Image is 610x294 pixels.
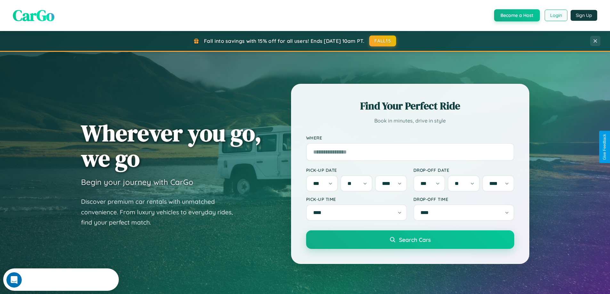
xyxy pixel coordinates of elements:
h3: Begin your journey with CarGo [81,177,193,187]
label: Pick-up Time [306,196,407,202]
label: Drop-off Date [413,167,514,173]
button: Become a Host [494,9,540,21]
iframe: Intercom live chat discovery launcher [3,268,119,291]
iframe: Intercom live chat [6,272,22,288]
h1: Wherever you go, we go [81,120,262,171]
label: Drop-off Time [413,196,514,202]
label: Pick-up Date [306,167,407,173]
div: Give Feedback [602,134,607,160]
span: CarGo [13,5,54,26]
button: Login [545,10,567,21]
p: Discover premium car rentals with unmatched convenience. From luxury vehicles to everyday rides, ... [81,196,241,228]
span: Search Cars [399,236,431,243]
p: Book in minutes, drive in style [306,116,514,125]
label: Where [306,135,514,140]
button: Sign Up [571,10,597,21]
h2: Find Your Perfect Ride [306,99,514,113]
span: Fall into savings with 15% off for all users! Ends [DATE] 10am PT. [204,38,364,44]
button: FALL15 [369,36,396,46]
button: Search Cars [306,230,514,249]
